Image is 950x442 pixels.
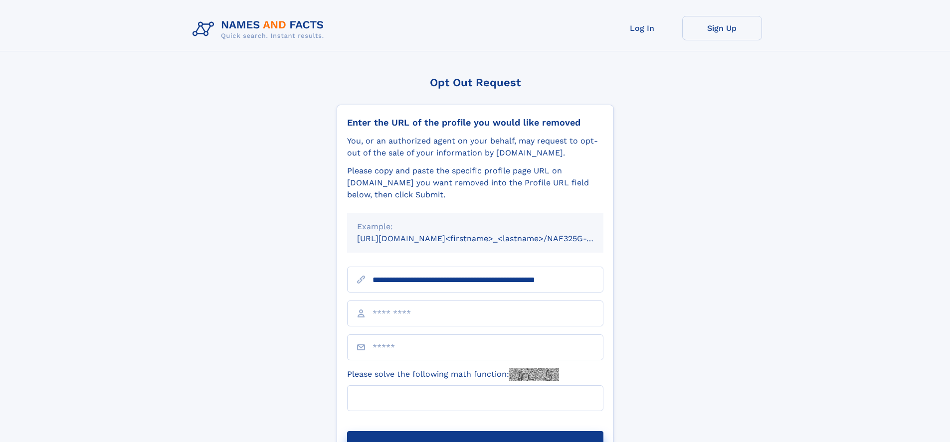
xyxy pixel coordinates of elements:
[357,234,622,243] small: [URL][DOMAIN_NAME]<firstname>_<lastname>/NAF325G-xxxxxxxx
[347,117,603,128] div: Enter the URL of the profile you would like removed
[347,368,559,381] label: Please solve the following math function:
[682,16,762,40] a: Sign Up
[189,16,332,43] img: Logo Names and Facts
[337,76,614,89] div: Opt Out Request
[347,165,603,201] div: Please copy and paste the specific profile page URL on [DOMAIN_NAME] you want removed into the Pr...
[347,135,603,159] div: You, or an authorized agent on your behalf, may request to opt-out of the sale of your informatio...
[357,221,593,233] div: Example:
[602,16,682,40] a: Log In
